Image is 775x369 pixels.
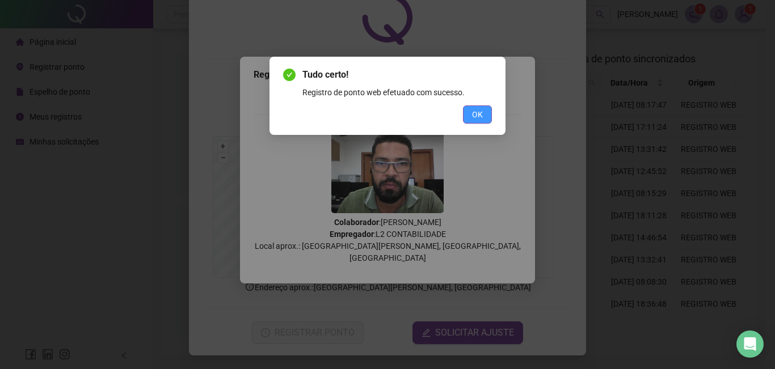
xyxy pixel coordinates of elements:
[736,330,764,358] div: Open Intercom Messenger
[302,68,492,82] span: Tudo certo!
[472,108,483,121] span: OK
[283,69,296,81] span: check-circle
[463,105,492,124] button: OK
[302,86,492,99] div: Registro de ponto web efetuado com sucesso.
